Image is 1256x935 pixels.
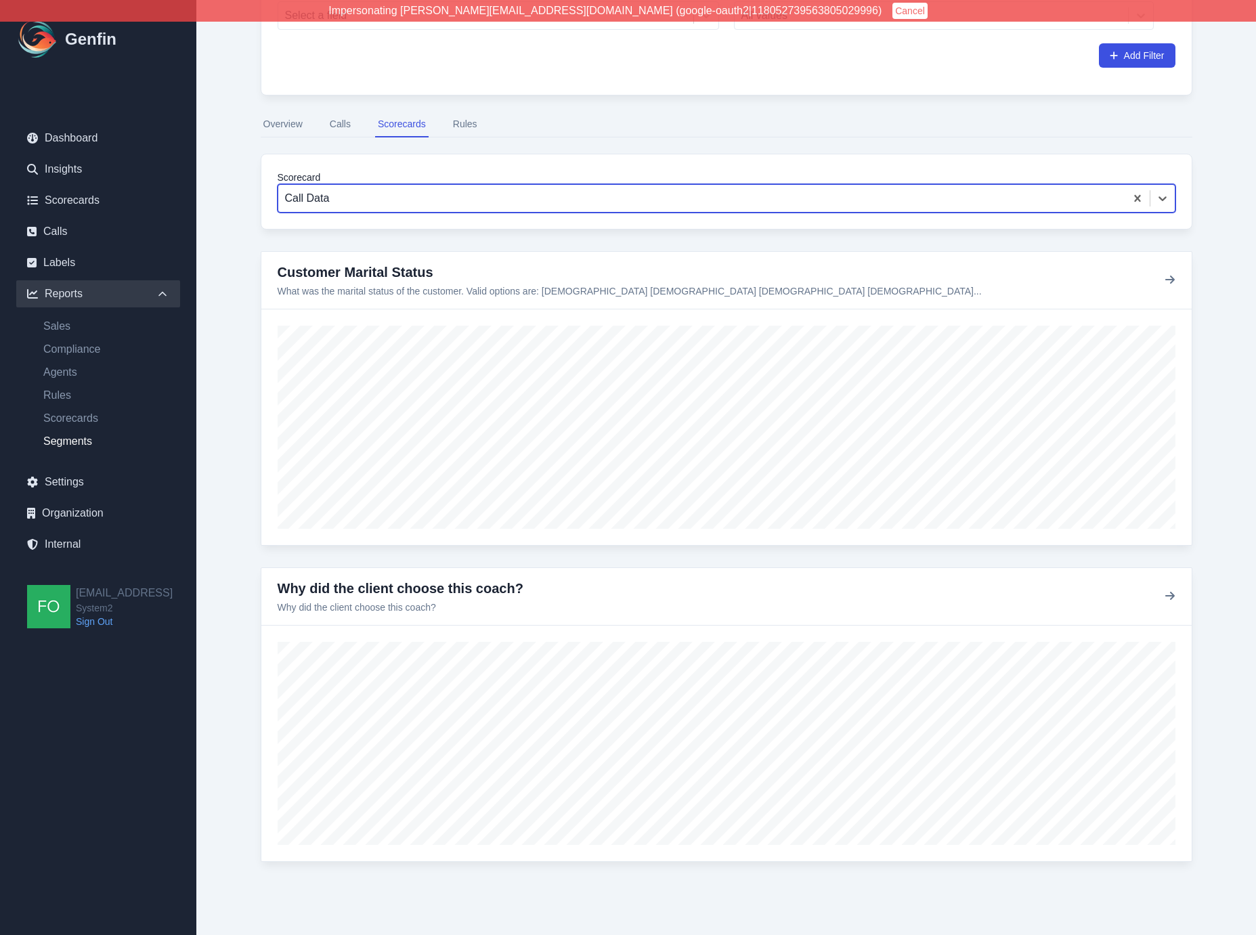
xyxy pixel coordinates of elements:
[76,585,173,601] h2: [EMAIL_ADDRESS]
[16,500,180,527] a: Organization
[16,187,180,214] a: Scorecards
[27,585,70,628] img: founders@genfin.ai
[278,284,982,298] p: What was the marital status of the customer. Valid options are: [DEMOGRAPHIC_DATA] [DEMOGRAPHIC_D...
[76,615,173,628] a: Sign Out
[327,112,353,137] button: Calls
[16,156,180,183] a: Insights
[16,469,180,496] a: Settings
[33,387,180,404] a: Rules
[33,364,180,380] a: Agents
[16,249,180,276] a: Labels
[76,601,173,615] span: System2
[1099,43,1175,68] button: Add Filter
[16,280,180,307] div: Reports
[261,112,305,137] button: Overview
[33,341,180,357] a: Compliance
[1165,272,1175,288] button: View details
[33,410,180,427] a: Scorecards
[892,3,928,19] button: Cancel
[375,112,429,137] button: Scorecards
[278,171,1175,184] label: Scorecard
[16,18,60,61] img: Logo
[33,318,180,334] a: Sales
[16,218,180,245] a: Calls
[1165,588,1175,605] button: View details
[16,125,180,152] a: Dashboard
[450,112,480,137] button: Rules
[278,265,433,280] a: Customer Marital Status
[278,601,523,614] p: Why did the client choose this coach?
[65,28,116,50] h1: Genfin
[16,531,180,558] a: Internal
[33,433,180,450] a: Segments
[278,581,523,596] a: Why did the client choose this coach?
